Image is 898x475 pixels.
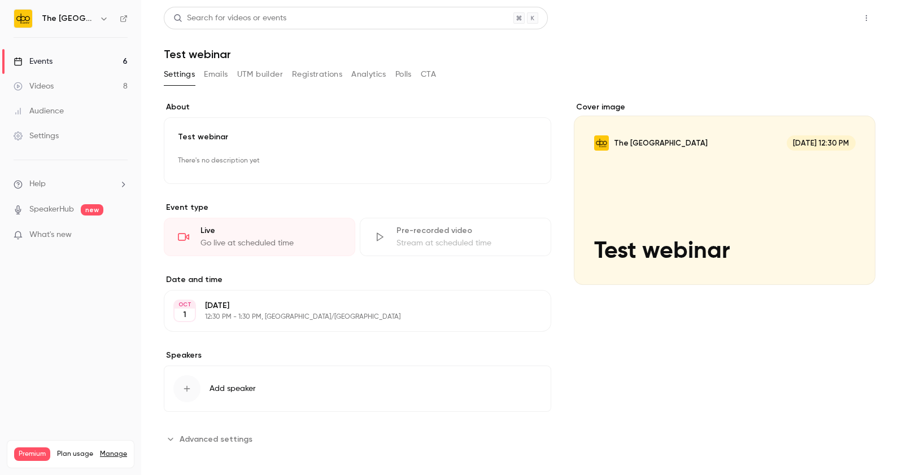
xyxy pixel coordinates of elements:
[14,81,54,92] div: Videos
[200,225,341,236] div: Live
[396,237,537,249] div: Stream at scheduled time
[164,218,355,256] div: LiveGo live at scheduled time
[574,102,875,113] label: Cover image
[29,178,46,190] span: Help
[292,65,342,83] button: Registrations
[574,102,875,285] section: Cover image
[205,313,491,322] p: 12:30 PM - 1:30 PM, [GEOGRAPHIC_DATA]/[GEOGRAPHIC_DATA]
[360,218,551,256] div: Pre-recorded videoStream at scheduled time
[175,301,195,309] div: OCT
[100,450,127,459] a: Manage
[183,309,186,320] p: 1
[164,102,551,113] label: About
[29,204,74,215] a: SpeakerHub
[205,300,491,311] p: [DATE]
[164,202,551,213] p: Event type
[14,105,64,117] div: Audience
[42,13,95,24] h6: The [GEOGRAPHIC_DATA]
[164,366,551,412] button: Add speaker
[180,433,252,445] span: Advanced settings
[14,178,128,190] li: help-dropdown-opener
[164,47,875,61] h1: Test webinar
[178,152,537,170] p: There's no description yet
[204,65,228,83] button: Emails
[81,204,103,215] span: new
[57,450,93,459] span: Plan usage
[164,350,551,361] label: Speakers
[421,65,436,83] button: CTA
[164,430,551,448] section: Advanced settings
[351,65,386,83] button: Analytics
[14,10,32,28] img: The DPO Centre
[29,229,72,241] span: What's new
[804,7,848,29] button: Share
[396,225,537,236] div: Pre-recorded video
[114,230,128,240] iframe: Noticeable Trigger
[164,65,195,83] button: Settings
[178,131,537,143] p: Test webinar
[210,383,256,394] span: Add speaker
[200,237,341,249] div: Go live at scheduled time
[164,274,551,285] label: Date and time
[14,56,53,67] div: Events
[164,430,259,448] button: Advanced settings
[14,130,59,142] div: Settings
[14,447,50,461] span: Premium
[173,12,286,24] div: Search for videos or events
[395,65,412,83] button: Polls
[237,65,283,83] button: UTM builder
